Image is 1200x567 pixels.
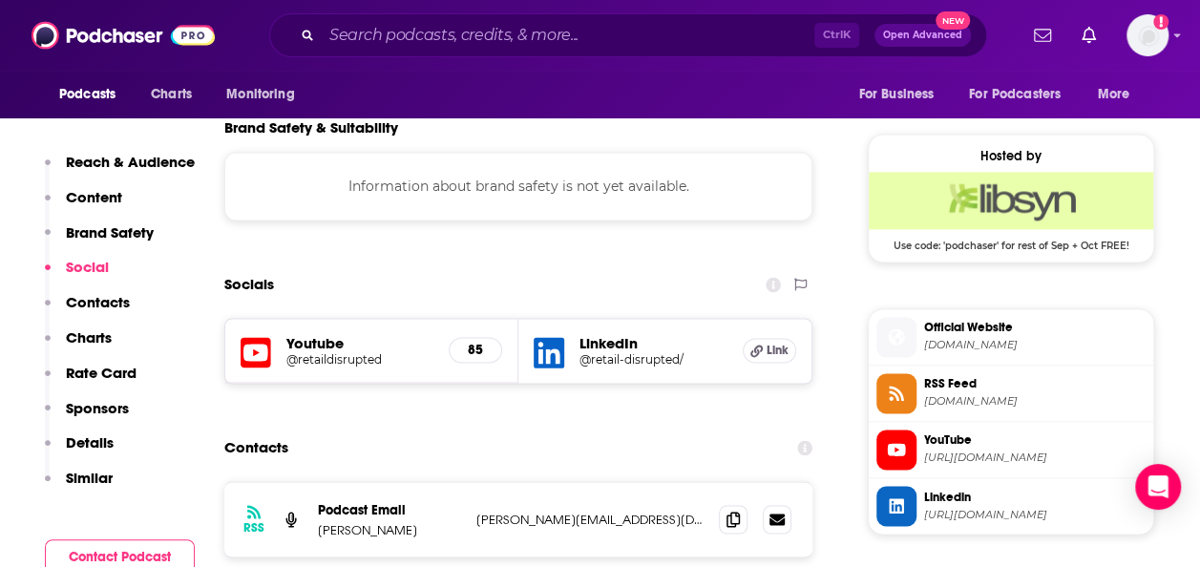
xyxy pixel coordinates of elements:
[876,317,1146,357] a: Official Website[DOMAIN_NAME]
[45,293,130,328] button: Contacts
[869,172,1153,250] a: Libsyn Deal: Use code: 'podchaser' for rest of Sep + Oct FREE!
[924,394,1146,409] span: feeds.libsyn.com
[243,519,264,535] h3: RSS
[66,258,109,276] p: Social
[59,81,116,108] span: Podcasts
[858,81,934,108] span: For Business
[45,223,154,259] button: Brand Safety
[224,266,274,303] h2: Socials
[869,148,1153,164] div: Hosted by
[32,17,215,53] img: Podchaser - Follow, Share and Rate Podcasts
[138,76,203,113] a: Charts
[66,364,137,382] p: Rate Card
[869,229,1153,252] span: Use code: 'podchaser' for rest of Sep + Oct FREE!
[286,352,433,367] a: @retaildisrupted
[45,433,114,469] button: Details
[869,172,1153,229] img: Libsyn Deal: Use code: 'podchaser' for rest of Sep + Oct FREE!
[318,521,461,537] p: [PERSON_NAME]
[318,501,461,517] p: Podcast Email
[45,258,109,293] button: Social
[924,338,1146,352] span: retaildisrupted.com
[767,343,789,358] span: Link
[743,338,796,363] a: Link
[66,469,113,487] p: Similar
[845,76,958,113] button: open menu
[876,430,1146,470] a: YouTube[URL][DOMAIN_NAME]
[45,328,112,364] button: Charts
[1126,14,1168,56] img: User Profile
[924,375,1146,392] span: RSS Feed
[224,118,398,136] h2: Brand Safety & Suitability
[66,223,154,241] p: Brand Safety
[1126,14,1168,56] button: Show profile menu
[66,399,129,417] p: Sponsors
[224,430,288,466] h2: Contacts
[1098,81,1130,108] span: More
[1084,76,1154,113] button: open menu
[969,81,1061,108] span: For Podcasters
[66,328,112,346] p: Charts
[924,488,1146,505] span: Linkedin
[579,352,727,367] a: @retail-disrupted/
[883,31,962,40] span: Open Advanced
[224,152,812,220] div: Information about brand safety is not yet available.
[1126,14,1168,56] span: Logged in as danisles
[1026,19,1059,52] a: Show notifications dropdown
[45,153,195,188] button: Reach & Audience
[1074,19,1104,52] a: Show notifications dropdown
[1153,14,1168,30] svg: Add a profile image
[269,13,987,57] div: Search podcasts, credits, & more...
[924,319,1146,336] span: Official Website
[151,81,192,108] span: Charts
[45,469,113,504] button: Similar
[579,334,727,352] h5: LinkedIn
[957,76,1088,113] button: open menu
[46,76,140,113] button: open menu
[66,153,195,171] p: Reach & Audience
[924,507,1146,521] span: https://www.linkedin.com/company/retail-disrupted/
[936,11,970,30] span: New
[1135,464,1181,510] div: Open Intercom Messenger
[924,451,1146,465] span: https://www.youtube.com/@retaildisrupted
[66,293,130,311] p: Contacts
[924,431,1146,449] span: YouTube
[874,24,971,47] button: Open AdvancedNew
[226,81,294,108] span: Monitoring
[66,188,122,206] p: Content
[814,23,859,48] span: Ctrl K
[322,20,814,51] input: Search podcasts, credits, & more...
[45,399,129,434] button: Sponsors
[876,373,1146,413] a: RSS Feed[DOMAIN_NAME]
[286,334,433,352] h5: Youtube
[876,486,1146,526] a: Linkedin[URL][DOMAIN_NAME]
[45,188,122,223] button: Content
[476,511,704,527] p: [PERSON_NAME][EMAIL_ADDRESS][DOMAIN_NAME]
[66,433,114,451] p: Details
[213,76,319,113] button: open menu
[45,364,137,399] button: Rate Card
[465,342,486,358] h5: 85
